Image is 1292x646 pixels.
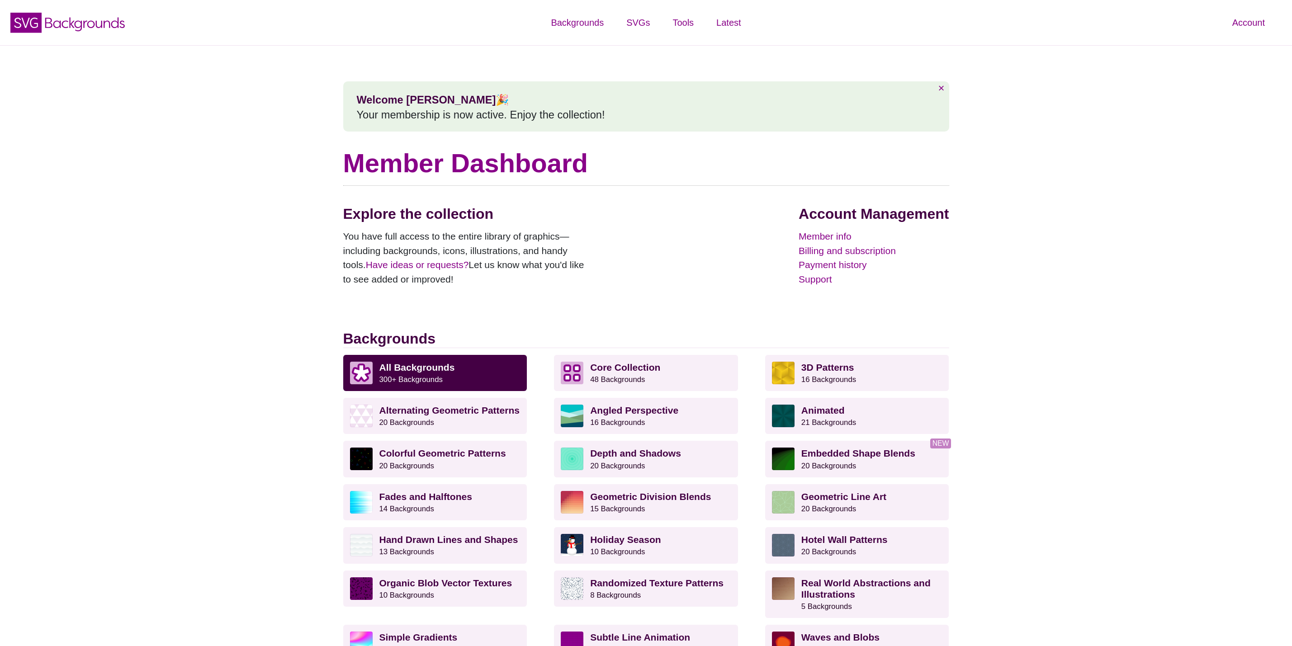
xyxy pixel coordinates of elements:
a: All Backgrounds 300+ Backgrounds [343,355,527,391]
small: 20 Backgrounds [590,462,645,470]
strong: Fades and Halftones [379,491,472,502]
a: Billing and subscription [799,244,949,258]
strong: Geometric Line Art [801,491,886,502]
a: Payment history [799,258,949,272]
strong: Waves and Blobs [801,632,880,642]
a: Holiday Season10 Backgrounds [554,527,738,563]
small: 48 Backgrounds [590,375,645,384]
strong: Hand Drawn Lines and Shapes [379,534,518,545]
a: 3D Patterns16 Backgrounds [765,355,949,391]
a: Support [799,272,949,287]
small: 20 Backgrounds [801,505,856,513]
strong: Depth and Shadows [590,448,681,458]
a: Geometric Line Art20 Backgrounds [765,484,949,520]
img: light purple and white alternating triangle pattern [350,405,373,427]
img: wooden floor pattern [772,577,795,600]
small: 16 Backgrounds [590,418,645,427]
a: Member info [799,229,949,244]
small: 20 Backgrounds [801,547,856,556]
strong: Holiday Season [590,534,661,545]
a: Core Collection 48 Backgrounds [554,355,738,391]
img: intersecting outlined circles formation pattern [772,534,795,556]
strong: All Backgrounds [379,362,455,373]
a: Organic Blob Vector Textures10 Backgrounds [343,571,527,607]
strong: Embedded Shape Blends [801,448,915,458]
p: You have full access to the entire library of graphics—including backgrounds, icons, illustration... [343,229,592,286]
a: Hotel Wall Patterns20 Backgrounds [765,527,949,563]
img: vector art snowman with black hat, branch arms, and carrot nose [561,534,583,556]
small: 20 Backgrounds [801,462,856,470]
small: 20 Backgrounds [379,418,434,427]
strong: Organic Blob Vector Textures [379,578,512,588]
strong: Real World Abstractions and Illustrations [801,578,931,599]
a: Animated21 Backgrounds [765,398,949,434]
img: green rave light effect animated background [772,405,795,427]
h1: Member Dashboard [343,147,949,179]
h2: Backgrounds [343,330,949,348]
a: Backgrounds [540,9,615,36]
a: SVGs [615,9,661,36]
img: a rainbow pattern of outlined geometric shapes [350,448,373,470]
strong: Hotel Wall Patterns [801,534,888,545]
small: 21 Backgrounds [801,418,856,427]
strong: Simple Gradients [379,632,458,642]
img: Purple vector splotches [350,577,373,600]
img: abstract landscape with sky mountains and water [561,405,583,427]
a: Account [1221,9,1276,36]
a: Geometric Division Blends15 Backgrounds [554,484,738,520]
strong: Welcome [PERSON_NAME] [357,94,496,106]
h2: Account Management [799,205,949,222]
small: 16 Backgrounds [801,375,856,384]
img: fancy golden cube pattern [772,362,795,384]
small: 8 Backgrounds [590,591,641,599]
h2: Explore the collection [343,205,592,222]
a: Dismiss welcome [938,83,944,94]
img: white subtle wave background [350,534,373,556]
img: gray texture pattern on white [561,577,583,600]
small: 300+ Backgrounds [379,375,443,384]
a: Angled Perspective16 Backgrounds [554,398,738,434]
small: 13 Backgrounds [379,547,434,556]
img: green to black rings rippling away from corner [772,448,795,470]
strong: 3D Patterns [801,362,854,373]
small: 10 Backgrounds [590,547,645,556]
a: Alternating Geometric Patterns20 Backgrounds [343,398,527,434]
a: Colorful Geometric Patterns20 Backgrounds [343,441,527,477]
small: 15 Backgrounds [590,505,645,513]
small: 14 Backgrounds [379,505,434,513]
a: Fades and Halftones14 Backgrounds [343,484,527,520]
strong: Geometric Division Blends [590,491,711,502]
a: Have ideas or requests? [366,259,469,270]
a: Latest [705,9,752,36]
p: 🎉 Your membership is now active. Enjoy the collection! [357,93,936,123]
img: red-to-yellow gradient large pixel grid [561,491,583,514]
a: Hand Drawn Lines and Shapes13 Backgrounds [343,527,527,563]
a: Real World Abstractions and Illustrations5 Backgrounds [765,571,949,618]
img: blue lights stretching horizontally over white [350,491,373,514]
a: Randomized Texture Patterns8 Backgrounds [554,571,738,607]
strong: Randomized Texture Patterns [590,578,724,588]
a: Depth and Shadows20 Backgrounds [554,441,738,477]
strong: Angled Perspective [590,405,678,415]
a: Embedded Shape Blends20 Backgrounds [765,441,949,477]
strong: Subtle Line Animation [590,632,690,642]
strong: Core Collection [590,362,660,373]
small: 10 Backgrounds [379,591,434,599]
strong: Colorful Geometric Patterns [379,448,506,458]
a: Tools [661,9,705,36]
small: 20 Backgrounds [379,462,434,470]
img: green layered rings within rings [561,448,583,470]
img: geometric web of connecting lines [772,491,795,514]
strong: Alternating Geometric Patterns [379,405,520,415]
strong: Animated [801,405,845,415]
small: 5 Backgrounds [801,602,852,611]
